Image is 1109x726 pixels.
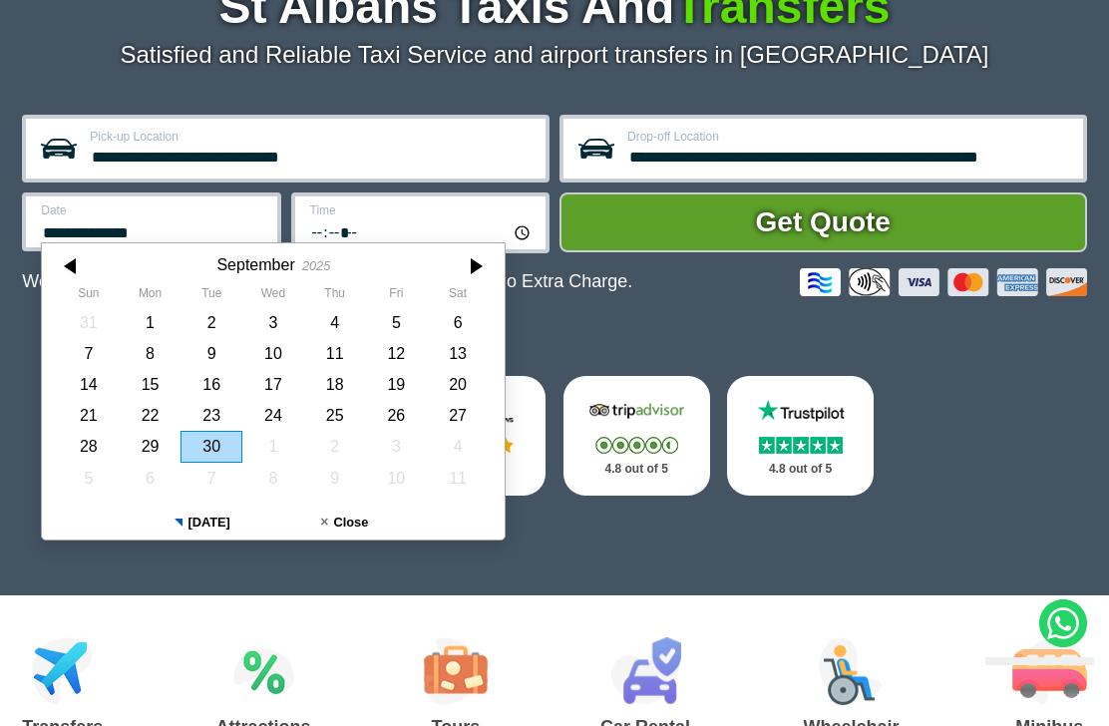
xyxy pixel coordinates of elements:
div: 24 September 2025 [242,400,304,431]
label: Pick-up Location [90,131,534,143]
iframe: chat widget [977,657,1094,711]
div: 04 October 2025 [427,431,489,462]
div: September [217,255,295,274]
label: Date [41,204,264,216]
div: 06 September 2025 [427,307,489,338]
div: 13 September 2025 [427,338,489,369]
div: 05 October 2025 [58,463,120,494]
img: Stars [759,437,843,454]
img: Airport Transfers [32,637,93,705]
div: 2025 [302,258,330,273]
div: 23 September 2025 [182,400,243,431]
div: 08 September 2025 [120,338,182,369]
div: 05 September 2025 [366,307,428,338]
img: Car Rental [610,637,681,705]
div: 29 September 2025 [120,431,182,462]
th: Friday [366,286,428,306]
div: 03 October 2025 [366,431,428,462]
div: 10 September 2025 [242,338,304,369]
a: Tripadvisor Stars 4.8 out of 5 [563,376,710,496]
img: Credit And Debit Cards [800,268,1087,296]
p: Satisfied and Reliable Taxi Service and airport transfers in [GEOGRAPHIC_DATA] [22,41,1087,69]
div: 01 September 2025 [120,307,182,338]
div: 01 October 2025 [242,431,304,462]
div: 21 September 2025 [58,400,120,431]
div: 09 September 2025 [182,338,243,369]
div: 06 October 2025 [120,463,182,494]
div: 30 September 2025 [182,431,243,462]
div: 03 September 2025 [242,307,304,338]
div: 17 September 2025 [242,369,304,400]
div: 09 October 2025 [304,463,366,494]
div: 14 September 2025 [58,369,120,400]
img: Trustpilot [749,398,852,424]
div: 07 September 2025 [58,338,120,369]
th: Monday [120,286,182,306]
th: Thursday [304,286,366,306]
img: Tours [424,637,488,705]
a: Trustpilot Stars 4.8 out of 5 [727,376,874,496]
th: Tuesday [182,286,243,306]
div: 20 September 2025 [427,369,489,400]
p: 4.8 out of 5 [585,457,688,482]
div: 02 October 2025 [304,431,366,462]
p: 4.8 out of 5 [749,457,852,482]
div: 04 September 2025 [304,307,366,338]
div: 26 September 2025 [366,400,428,431]
div: 10 October 2025 [366,463,428,494]
span: The Car at No Extra Charge. [404,271,632,291]
div: 07 October 2025 [182,463,243,494]
div: 11 October 2025 [427,463,489,494]
img: Minibus [1012,637,1087,705]
th: Wednesday [242,286,304,306]
div: 15 September 2025 [120,369,182,400]
p: We Now Accept Card & Contactless Payment In [22,271,632,292]
div: 08 October 2025 [242,463,304,494]
div: 11 September 2025 [304,338,366,369]
button: Get Quote [559,192,1087,252]
div: 31 August 2025 [58,307,120,338]
img: Stars [595,437,678,454]
div: 22 September 2025 [120,400,182,431]
label: Time [310,204,534,216]
div: 25 September 2025 [304,400,366,431]
div: 19 September 2025 [366,369,428,400]
label: Drop-off Location [627,131,1071,143]
div: 27 September 2025 [427,400,489,431]
div: 28 September 2025 [58,431,120,462]
img: Attractions [233,637,294,705]
th: Saturday [427,286,489,306]
div: 02 September 2025 [182,307,243,338]
div: 12 September 2025 [366,338,428,369]
button: [DATE] [132,506,274,540]
img: Tripadvisor [585,398,688,424]
img: Wheelchair [819,637,883,705]
button: Close [273,506,416,540]
div: 18 September 2025 [304,369,366,400]
div: 16 September 2025 [182,369,243,400]
th: Sunday [58,286,120,306]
